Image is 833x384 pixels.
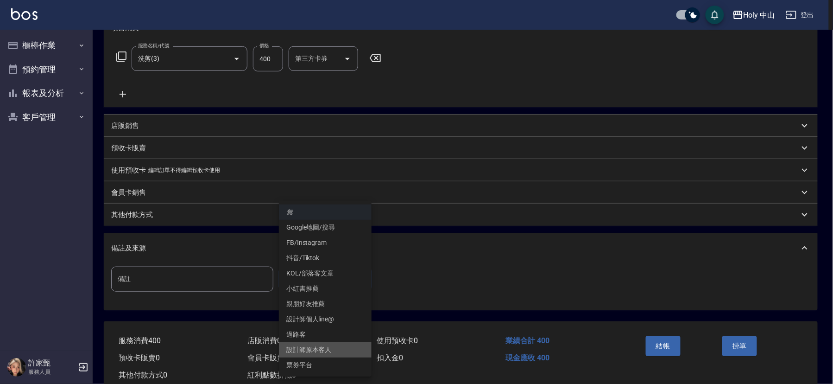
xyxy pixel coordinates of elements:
li: 過路客 [279,327,372,342]
li: Google地圖/搜尋 [279,220,372,235]
li: 小紅書推薦 [279,281,372,296]
li: 設計師原本客人 [279,342,372,358]
li: FB/Instagram [279,235,372,250]
li: KOL/部落客文章 [279,266,372,281]
li: 抖音/Tiktok [279,250,372,266]
li: 設計師個人line@ [279,312,372,327]
li: 親朋好友推薦 [279,296,372,312]
em: 無 [286,207,293,217]
li: 票券平台 [279,358,372,373]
